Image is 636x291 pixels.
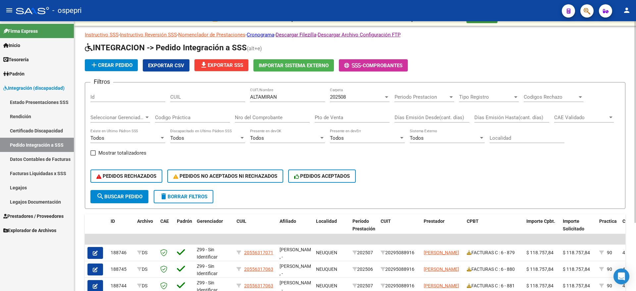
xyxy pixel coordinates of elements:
div: FACTURAS C : 6 - 881 [467,282,521,290]
a: Descargar Archivo Configuración FTP [318,32,400,38]
datatable-header-cell: CUIL [234,214,277,243]
button: Exportar SSS [194,59,248,71]
span: CPBT [467,218,479,224]
span: Codigos Rechazo [524,94,577,100]
span: Todos [330,135,344,141]
span: $ 118.757,84 [526,283,554,288]
button: PEDIDOS RECHAZADOS [90,170,162,183]
div: 202506 [352,266,375,273]
p: - - - - - [85,31,625,38]
span: - ospepri [52,3,81,18]
span: $ 118.757,84 [526,267,554,272]
div: DS [137,282,155,290]
span: Importe Solicitado [563,218,584,231]
span: - [344,63,363,69]
mat-icon: add [90,61,98,69]
span: INTEGRACION -> Pedido Integración a SSS [85,43,247,52]
span: CAE [160,218,169,224]
div: Open Intercom Messenger [613,268,629,284]
datatable-header-cell: Afiliado [277,214,313,243]
datatable-header-cell: Importe Solicitado [560,214,597,243]
span: NEUQUEN [316,250,337,255]
span: Prestador [424,218,445,224]
span: Z99 - Sin Identificar [197,264,218,276]
button: Crear Pedido [85,59,138,71]
button: Importar Sistema Externo [253,59,334,72]
span: [PERSON_NAME] [424,267,459,272]
span: Localidad [316,218,337,224]
span: 90 [607,267,612,272]
span: 4 [622,283,625,288]
span: 90 [607,283,612,288]
div: FACTURAS C : 6 - 880 [467,266,521,273]
span: Todos [90,135,104,141]
span: PEDIDOS NO ACEPTADOS NI RECHAZADOS [173,173,277,179]
span: Prestadores / Proveedores [3,213,64,220]
datatable-header-cell: CAE [158,214,174,243]
span: Seleccionar Gerenciador [90,115,144,121]
datatable-header-cell: Importe Cpbt. [524,214,560,243]
span: [PERSON_NAME] [424,250,459,255]
datatable-header-cell: CUIT [378,214,421,243]
span: Inicio [3,42,20,49]
span: PEDIDOS RECHAZADOS [96,173,156,179]
button: Exportar CSV [143,59,189,72]
datatable-header-cell: ID [108,214,134,243]
datatable-header-cell: Padrón [174,214,194,243]
div: 20295088916 [381,266,418,273]
mat-icon: menu [5,6,13,14]
a: Cronograma [247,32,274,38]
mat-icon: search [96,192,104,200]
div: 202507 [352,249,375,257]
span: Todos [170,135,184,141]
span: 20556317071 [244,250,273,255]
span: Tipo Registro [459,94,513,100]
span: 20556317063 [244,267,273,272]
mat-icon: delete [160,192,168,200]
div: DS [137,266,155,273]
span: ID [111,218,115,224]
span: Todos [410,135,424,141]
span: Afiliado [280,218,296,224]
span: CAE Validado [554,115,608,121]
span: Exportar CSV [148,63,184,69]
span: 4 [622,250,625,255]
span: (alt+e) [247,45,262,52]
span: Archivo [137,218,153,224]
span: Todos [250,135,264,141]
span: NEUQUEN [316,283,337,288]
span: $ 118.757,84 [563,283,590,288]
button: PEDIDOS ACEPTADOS [288,170,356,183]
button: Borrar Filtros [154,190,213,203]
span: Crear Pedido [90,62,132,68]
datatable-header-cell: Archivo [134,214,158,243]
a: Nomenclador de Prestaciones [178,32,245,38]
span: CUIT [381,218,391,224]
span: Exportar SSS [200,62,243,68]
div: FACTURAS C : 6 - 879 [467,249,521,257]
mat-icon: person [623,6,631,14]
span: PEDIDOS ACEPTADOS [294,173,350,179]
span: $ 118.757,84 [563,250,590,255]
span: Período Prestación [352,218,375,231]
span: 4 [622,267,625,272]
button: Buscar Pedido [90,190,148,203]
button: PEDIDOS NO ACEPTADOS NI RECHAZADOS [167,170,283,183]
div: DS [137,249,155,257]
a: Instructivo Reversión SSS [120,32,177,38]
div: 188744 [111,282,132,290]
button: -Comprobantes [339,59,408,72]
div: 20295088916 [381,282,418,290]
div: 188746 [111,249,132,257]
span: Mostrar totalizadores [98,149,146,157]
span: Importar Sistema Externo [259,63,329,69]
span: Borrar Filtros [160,194,207,200]
div: 188745 [111,266,132,273]
span: Explorador de Archivos [3,227,56,234]
div: 202507 [352,282,375,290]
span: Importe Cpbt. [526,218,555,224]
span: 90 [607,250,612,255]
mat-icon: file_download [200,61,208,69]
span: $ 118.757,84 [563,267,590,272]
h3: Filtros [90,77,113,86]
